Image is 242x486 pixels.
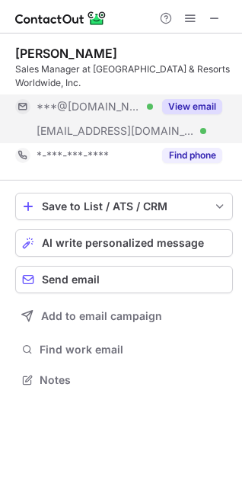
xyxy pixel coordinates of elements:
button: Send email [15,266,233,293]
button: AI write personalized message [15,229,233,257]
span: Notes [40,373,227,387]
div: Sales Manager at [GEOGRAPHIC_DATA] & Resorts Worldwide, Inc. [15,62,233,90]
span: Send email [42,273,100,286]
button: Find work email [15,339,233,360]
span: [EMAIL_ADDRESS][DOMAIN_NAME] [37,124,195,138]
span: ***@[DOMAIN_NAME] [37,100,142,114]
button: Reveal Button [162,99,222,114]
span: Add to email campaign [41,310,162,322]
button: Add to email campaign [15,302,233,330]
span: AI write personalized message [42,237,204,249]
span: Find work email [40,343,227,357]
div: Save to List / ATS / CRM [42,200,206,213]
div: [PERSON_NAME] [15,46,117,61]
button: Notes [15,369,233,391]
button: save-profile-one-click [15,193,233,220]
img: ContactOut v5.3.10 [15,9,107,27]
button: Reveal Button [162,148,222,163]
